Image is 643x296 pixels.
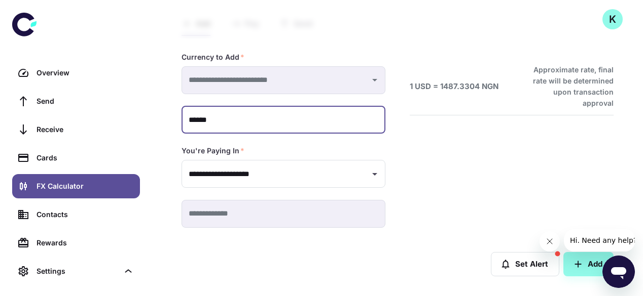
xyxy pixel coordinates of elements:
[12,259,140,283] div: Settings
[12,202,140,227] a: Contacts
[182,146,244,156] label: You're Paying In
[37,209,134,220] div: Contacts
[12,231,140,255] a: Rewards
[12,146,140,170] a: Cards
[37,181,134,192] div: FX Calculator
[564,229,635,251] iframe: Message from company
[37,152,134,163] div: Cards
[12,61,140,85] a: Overview
[12,174,140,198] a: FX Calculator
[410,81,498,93] h6: 1 USD = 1487.3304 NGN
[37,266,119,277] div: Settings
[37,96,134,107] div: Send
[37,237,134,248] div: Rewards
[12,89,140,113] a: Send
[368,167,382,181] button: Open
[6,7,73,15] span: Hi. Need any help?
[602,9,623,29] button: K
[12,117,140,142] a: Receive
[522,64,614,109] h6: Approximate rate, final rate will be determined upon transaction approval
[602,256,635,288] iframe: Button to launch messaging window
[37,124,134,135] div: Receive
[182,52,244,62] label: Currency to Add
[491,252,559,276] button: Set Alert
[563,252,614,276] button: Add
[37,67,134,78] div: Overview
[540,231,560,251] iframe: Close message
